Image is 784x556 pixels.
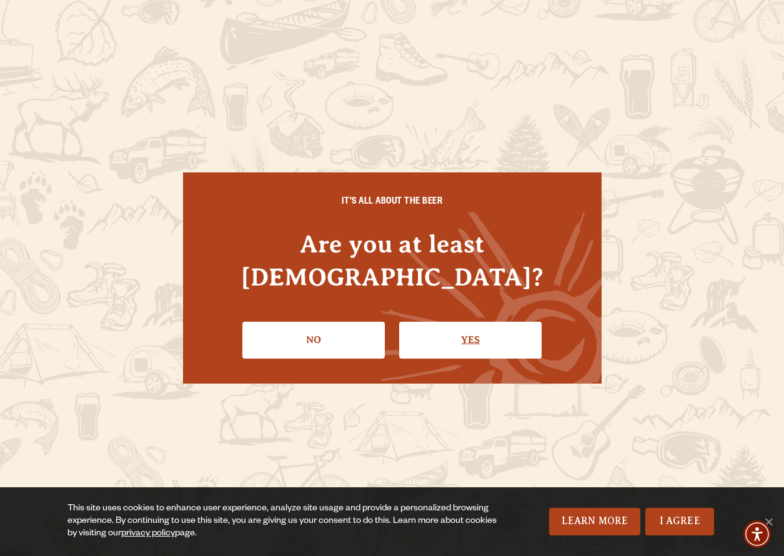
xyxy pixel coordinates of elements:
[208,197,577,209] h6: IT'S ALL ABOUT THE BEER
[399,322,542,358] a: Confirm I'm 21 or older
[645,508,714,535] a: I Agree
[208,227,577,294] h4: Are you at least [DEMOGRAPHIC_DATA]?
[242,322,385,358] a: No
[121,529,175,539] a: privacy policy
[549,508,641,535] a: Learn More
[67,503,500,540] div: This site uses cookies to enhance user experience, analyze site usage and provide a personalized ...
[743,520,771,548] div: Accessibility Menu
